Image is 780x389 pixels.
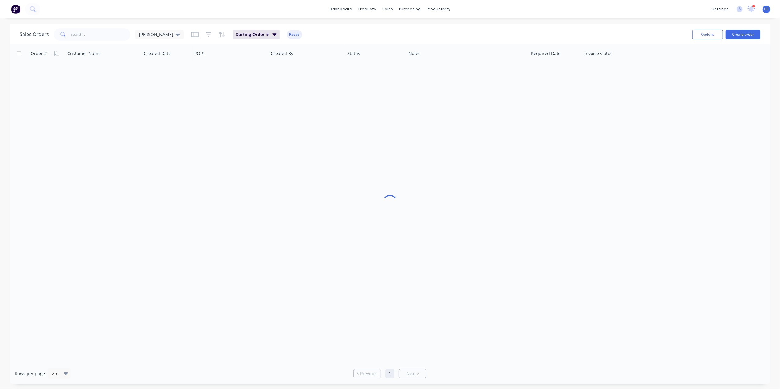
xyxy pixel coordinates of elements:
[71,28,131,41] input: Search...
[379,5,396,14] div: sales
[233,30,280,39] button: Sorting:Order #
[531,50,561,57] div: Required Date
[764,6,769,12] span: GC
[406,371,416,377] span: Next
[144,50,171,57] div: Created Date
[409,50,420,57] div: Notes
[385,369,394,378] a: Page 1 is your current page
[236,31,269,38] span: Sorting: Order #
[271,50,293,57] div: Created By
[67,50,101,57] div: Customer Name
[726,30,760,39] button: Create order
[327,5,355,14] a: dashboard
[360,371,378,377] span: Previous
[692,30,723,39] button: Options
[354,371,381,377] a: Previous page
[424,5,453,14] div: productivity
[709,5,732,14] div: settings
[15,371,45,377] span: Rows per page
[399,371,426,377] a: Next page
[584,50,613,57] div: Invoice status
[351,369,429,378] ul: Pagination
[194,50,204,57] div: PO #
[11,5,20,14] img: Factory
[20,31,49,37] h1: Sales Orders
[287,30,302,39] button: Reset
[139,31,173,38] span: [PERSON_NAME]
[31,50,47,57] div: Order #
[396,5,424,14] div: purchasing
[347,50,360,57] div: Status
[355,5,379,14] div: products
